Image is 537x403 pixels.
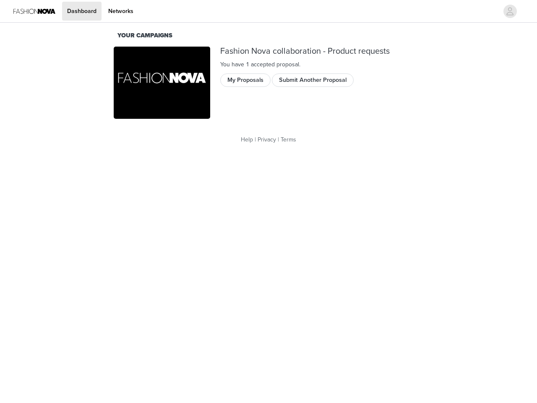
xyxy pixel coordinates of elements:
a: Privacy [258,136,276,143]
img: Fashion Nova Logo [13,2,55,21]
span: | [278,136,279,143]
img: Fashion Nova [114,47,210,119]
span: | [255,136,256,143]
button: My Proposals [220,73,271,87]
a: Terms [281,136,296,143]
a: Help [241,136,253,143]
a: Networks [103,2,138,21]
span: You have 1 accepted proposal . [220,61,300,68]
div: Fashion Nova collaboration - Product requests [220,47,423,56]
div: avatar [506,5,514,18]
button: Submit Another Proposal [272,73,354,87]
a: Dashboard [62,2,102,21]
div: Your Campaigns [117,31,420,40]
